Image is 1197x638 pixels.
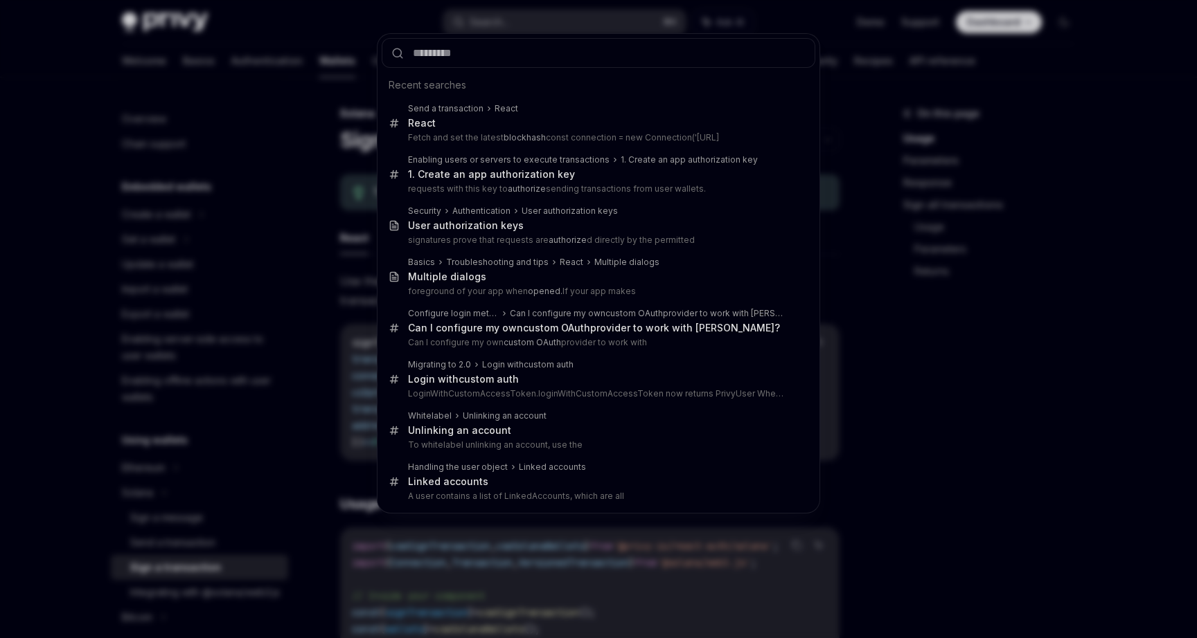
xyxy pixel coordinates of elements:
div: Troubleshooting and tips [446,257,549,268]
div: Basics [408,257,435,268]
div: Send a transaction [408,103,484,114]
b: Linked accounts [519,462,586,472]
div: 1. Create an app authorization key [621,154,758,165]
b: Unlink [463,410,488,421]
div: Whitelabel [408,410,452,421]
b: custom auth [524,359,574,370]
p: Fetch and set the latest const connection = new Connection('[URL] [408,132,786,143]
b: Unlink [408,424,438,436]
div: Multiple dialogs [408,271,486,283]
div: 1. Create an app authorization key [408,168,575,181]
b: opened. [528,286,562,296]
b: custom OAuth [504,337,561,347]
div: Authentication [452,206,511,217]
p: Can I configure my own provider to work with [408,337,786,348]
div: Handling the user object [408,462,508,473]
div: Configure login methods [408,308,499,319]
div: Login with [408,373,519,385]
div: Can I configure my own provider to work with [PERSON_NAME]? [510,308,787,319]
div: Enabling users or servers to execute transactions [408,154,610,165]
span: Recent searches [389,78,466,92]
p: foreground of your app when If your app makes [408,286,786,297]
div: User authorization keys [522,206,618,217]
div: Login with [482,359,574,370]
div: Can I configure my own provider to work with [PERSON_NAME]? [408,322,780,334]
p: To whitelabel unlinking an account, use the [408,439,786,450]
div: Migrating to 2.0 [408,359,471,370]
p: A user contains a list of LinkedAccounts, which are all [408,491,786,502]
b: authorize [549,235,587,245]
b: custom OAuth [605,308,663,318]
p: signatures prove that requests are d directly by the permitted [408,235,786,246]
b: custom auth [459,373,519,385]
p: requests with this key to sending transactions from user wallets. [408,183,786,194]
div: React [408,117,436,129]
b: custom OAuth [523,322,590,334]
div: React [560,257,583,268]
div: React [495,103,518,114]
b: Linked accounts [408,475,488,487]
div: User authorization keys [408,219,524,232]
p: LoginWithCustomAccessToken.loginWithCustomAccessToken now returns PrivyUser When initializing the P [408,388,786,399]
b: authorize [508,183,546,194]
div: Multiple dialogs [594,257,659,268]
div: ing an account [463,410,547,421]
div: Security [408,206,441,217]
div: ing an account [408,424,511,437]
b: blockhash [504,132,546,143]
